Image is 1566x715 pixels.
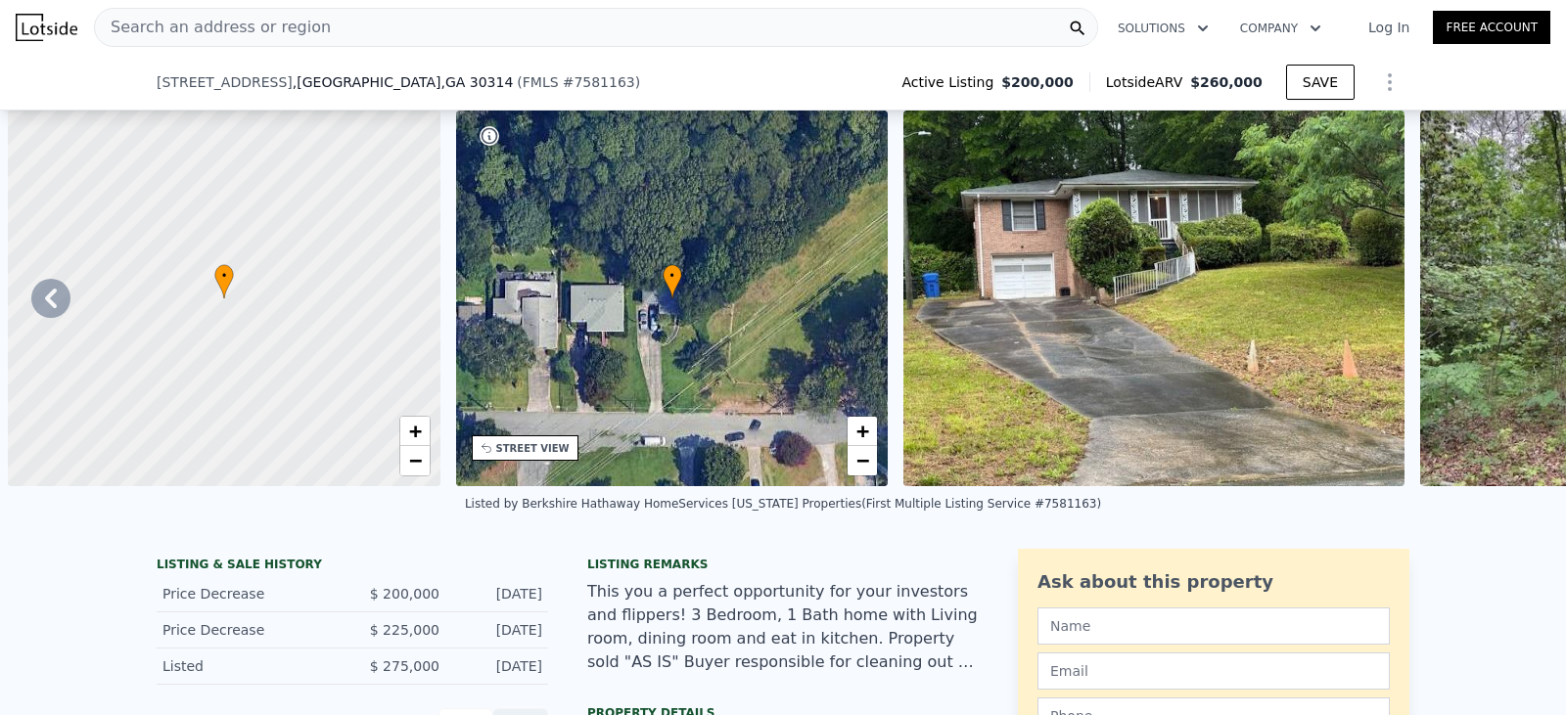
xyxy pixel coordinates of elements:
[856,448,869,472] span: −
[1224,11,1337,46] button: Company
[517,72,640,92] div: ( )
[563,74,635,90] span: # 7581163
[663,264,682,298] div: •
[214,267,234,285] span: •
[848,446,877,475] a: Zoom out
[440,74,513,90] span: , GA 30314
[1037,607,1390,645] input: Name
[1001,72,1074,92] span: $200,000
[455,584,542,603] div: [DATE]
[162,656,337,676] div: Listed
[1286,65,1355,100] button: SAVE
[95,16,331,39] span: Search an address or region
[408,448,421,472] span: −
[1370,63,1409,102] button: Show Options
[408,419,421,443] span: +
[157,72,293,92] span: [STREET_ADDRESS]
[587,557,979,572] div: Listing remarks
[848,417,877,446] a: Zoom in
[16,14,77,41] img: Lotside
[496,441,570,456] div: STREET VIEW
[157,557,548,576] div: LISTING & SALE HISTORY
[293,72,514,92] span: , [GEOGRAPHIC_DATA]
[370,586,439,602] span: $ 200,000
[1037,568,1390,596] div: Ask about this property
[663,267,682,285] span: •
[901,72,1001,92] span: Active Listing
[1106,72,1190,92] span: Lotside ARV
[162,620,337,640] div: Price Decrease
[903,111,1405,486] img: Sale: 140786560 Parcel: 13288798
[400,446,430,475] a: Zoom out
[1345,18,1433,37] a: Log In
[370,658,439,674] span: $ 275,000
[1037,652,1390,690] input: Email
[1102,11,1224,46] button: Solutions
[162,584,337,603] div: Price Decrease
[455,656,542,676] div: [DATE]
[214,264,234,298] div: •
[523,74,559,90] span: FMLS
[856,419,869,443] span: +
[455,620,542,640] div: [DATE]
[370,622,439,638] span: $ 225,000
[587,580,979,674] div: This you a perfect opportunity for your investors and flippers! 3 Bedroom, 1 Bath home with Livin...
[465,497,1101,511] div: Listed by Berkshire Hathaway HomeServices [US_STATE] Properties (First Multiple Listing Service #...
[1433,11,1550,44] a: Free Account
[400,417,430,446] a: Zoom in
[1190,74,1263,90] span: $260,000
